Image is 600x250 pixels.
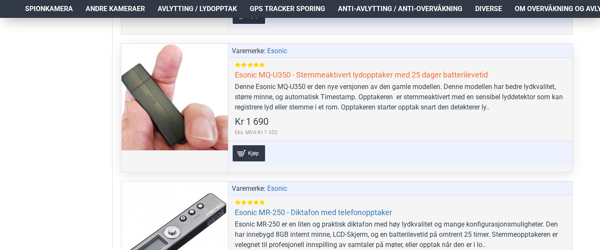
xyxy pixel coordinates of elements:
span: Spionkamera [25,4,73,14]
span: Varemerke: [232,184,265,194]
span: Avlytting / Lydopptak [158,4,237,14]
span: Diverse [475,4,502,14]
a: Esonic [267,46,287,56]
span: Anti-avlytting / Anti-overvåkning [338,4,462,14]
a: Esonic MQ-U350 - Stemmeaktivert lydopptaker med 25 dager batterilevetid Esonic MQ-U350 - Stemmeak... [121,44,228,150]
span: Varemerke: [232,46,265,56]
a: Esonic MR-250 - Diktafon med telefonopptaker [235,207,392,217]
a: Esonic MQ-U350 - Stemmeaktivert lydopptaker med 25 dager batterilevetid [235,70,488,80]
span: Eks. MVA:Kr 1 352 [235,129,277,136]
div: Esonic MR-250 er en liten og praktisk diktafon med høy lydkvalitet og mange konfigurasjonsmulighe... [235,219,566,250]
span: Kjøp [246,150,261,156]
span: GPS Tracker Sporing [250,4,325,14]
span: Andre kameraer [86,4,145,14]
a: Esonic [267,184,287,194]
div: Denne Esonic MQ-U350 er den nye versjonen av den gamle modellen. Denne modellen har bedre lydkval... [235,82,566,112]
span: Kr 1 690 [235,117,268,126]
span: Kjøp [246,13,261,18]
